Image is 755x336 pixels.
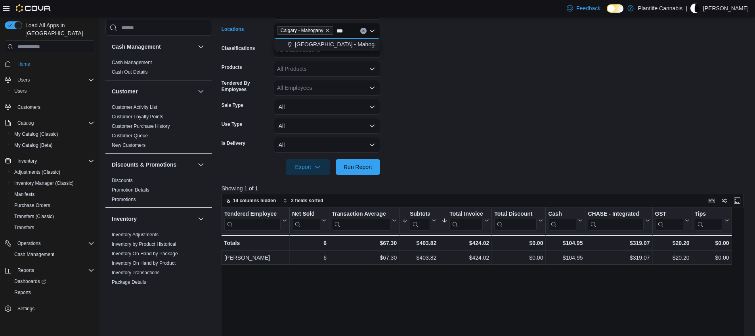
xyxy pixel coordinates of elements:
[112,232,159,237] a: Inventory Adjustments
[332,211,390,231] div: Transaction Average
[11,129,61,139] a: My Catalog (Classic)
[224,211,287,231] button: Tendered Employee
[14,156,94,166] span: Inventory
[112,279,146,285] a: Package Details
[11,140,94,150] span: My Catalog (Beta)
[295,40,402,48] span: [GEOGRAPHIC_DATA] - Mahogany Market
[112,177,133,184] span: Discounts
[332,238,397,248] div: $67.30
[11,277,49,286] a: Dashboards
[112,161,176,169] h3: Discounts & Promotions
[222,80,271,93] label: Tendered By Employees
[655,211,683,218] div: GST
[14,239,94,248] span: Operations
[655,211,689,231] button: GST
[14,88,27,94] span: Users
[112,123,170,129] a: Customer Purchase History
[11,86,94,96] span: Users
[292,211,320,218] div: Net Sold
[112,215,137,223] h3: Inventory
[112,251,178,256] a: Inventory On Hand by Package
[11,288,94,297] span: Reports
[588,211,643,231] div: CHASE - Integrated
[224,238,287,248] div: Totals
[112,260,176,266] a: Inventory On Hand by Product
[112,60,152,65] a: Cash Management
[112,187,149,193] a: Promotion Details
[11,190,94,199] span: Manifests
[360,28,367,34] button: Clear input
[410,211,430,218] div: Subtotal
[694,211,729,231] button: Tips
[8,189,97,200] button: Manifests
[8,222,97,233] button: Transfers
[402,211,436,231] button: Subtotal
[703,4,749,13] p: [PERSON_NAME]
[11,201,54,210] a: Purchase Orders
[281,27,323,34] span: Calgary - Mahogany
[5,55,94,335] nav: Complex example
[11,223,37,232] a: Transfers
[2,74,97,85] button: Users
[11,178,94,188] span: Inventory Manager (Classic)
[14,266,37,275] button: Reports
[112,270,160,276] span: Inventory Transactions
[14,156,40,166] button: Inventory
[11,212,94,221] span: Transfers (Classic)
[449,211,483,231] div: Total Invoiced
[112,114,163,120] a: Customer Loyalty Points
[274,118,380,134] button: All
[112,123,170,129] span: Customer Purchase History
[548,211,576,231] div: Cash
[292,253,327,263] div: 6
[14,118,94,128] span: Catalog
[694,253,729,263] div: $0.00
[274,99,380,115] button: All
[607,4,623,13] input: Dark Mode
[16,4,51,12] img: Cova
[196,160,206,169] button: Discounts & Promotions
[14,213,54,220] span: Transfers (Classic)
[2,303,97,314] button: Settings
[588,238,650,248] div: $319.07
[14,304,38,313] a: Settings
[222,45,255,51] label: Classifications
[548,211,576,218] div: Cash
[8,276,97,287] a: Dashboards
[222,26,244,32] label: Locations
[291,197,323,204] span: 2 fields sorted
[222,140,245,146] label: Is Delivery
[402,238,436,248] div: $403.82
[655,211,683,231] div: GST
[105,58,212,80] div: Cash Management
[588,211,650,231] button: CHASE - Integrated
[442,253,489,263] div: $424.02
[112,279,146,285] span: Package Details
[112,161,195,169] button: Discounts & Promotions
[14,180,74,186] span: Inventory Manager (Classic)
[11,129,94,139] span: My Catalog (Classic)
[369,66,375,72] button: Open list of options
[14,75,33,85] button: Users
[22,21,94,37] span: Load All Apps in [GEOGRAPHIC_DATA]
[449,211,483,218] div: Total Invoiced
[292,211,327,231] button: Net Sold
[17,104,40,110] span: Customers
[564,0,604,16] a: Feedback
[2,265,97,276] button: Reports
[686,4,687,13] p: |
[11,250,94,259] span: Cash Management
[14,224,34,231] span: Transfers
[11,140,56,150] a: My Catalog (Beta)
[112,133,148,139] span: Customer Queue
[112,69,148,75] a: Cash Out Details
[732,196,742,205] button: Enter fullscreen
[277,26,333,35] span: Calgary - Mahogany
[112,178,133,183] a: Discounts
[292,211,320,231] div: Net Sold
[17,240,41,247] span: Operations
